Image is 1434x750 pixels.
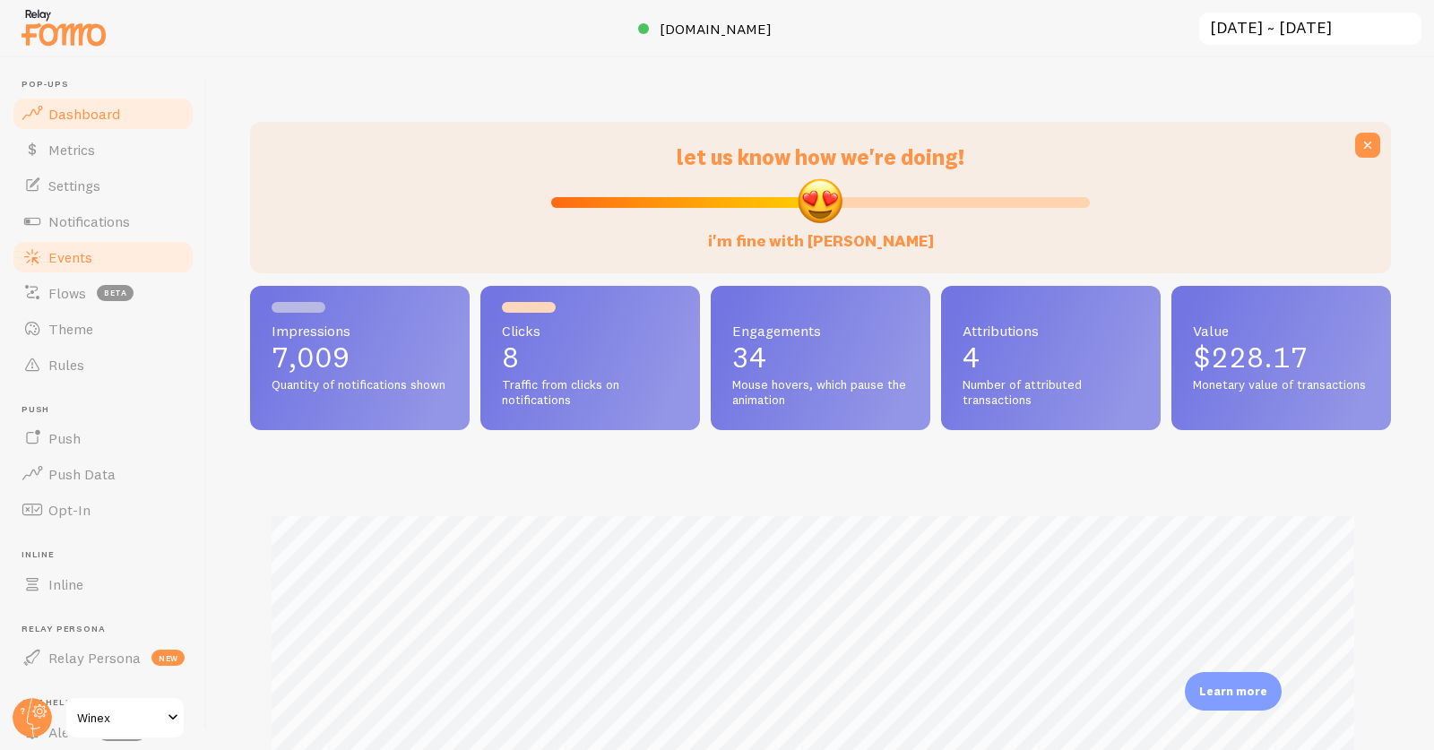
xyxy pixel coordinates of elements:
[963,323,1139,338] span: Attributions
[19,4,108,50] img: fomo-relay-logo-orange.svg
[77,707,162,728] span: Winex
[48,284,86,302] span: Flows
[22,624,195,635] span: Relay Persona
[272,377,448,393] span: Quantity of notifications shown
[48,105,120,123] span: Dashboard
[151,650,185,666] span: new
[48,141,95,159] span: Metrics
[48,575,83,593] span: Inline
[48,465,116,483] span: Push Data
[732,323,909,338] span: Engagements
[48,501,91,519] span: Opt-In
[502,343,678,372] p: 8
[48,248,92,266] span: Events
[11,168,195,203] a: Settings
[22,549,195,561] span: Inline
[48,212,130,230] span: Notifications
[11,132,195,168] a: Metrics
[502,323,678,338] span: Clicks
[11,492,195,528] a: Opt-In
[272,323,448,338] span: Impressions
[11,239,195,275] a: Events
[48,649,141,667] span: Relay Persona
[22,79,195,91] span: Pop-ups
[11,566,195,602] a: Inline
[65,696,186,739] a: Winex
[796,177,844,225] img: emoji.png
[708,213,934,252] label: i'm fine with [PERSON_NAME]
[11,347,195,383] a: Rules
[11,275,195,311] a: Flows beta
[48,177,100,194] span: Settings
[963,343,1139,372] p: 4
[1199,683,1267,700] p: Learn more
[11,420,195,456] a: Push
[11,203,195,239] a: Notifications
[11,456,195,492] a: Push Data
[48,429,81,447] span: Push
[677,143,964,170] span: let us know how we're doing!
[732,343,909,372] p: 34
[11,311,195,347] a: Theme
[1193,377,1369,393] span: Monetary value of transactions
[11,96,195,132] a: Dashboard
[732,377,909,409] span: Mouse hovers, which pause the animation
[11,640,195,676] a: Relay Persona new
[22,404,195,416] span: Push
[963,377,1139,409] span: Number of attributed transactions
[272,343,448,372] p: 7,009
[502,377,678,409] span: Traffic from clicks on notifications
[1185,672,1282,711] div: Learn more
[48,356,84,374] span: Rules
[48,320,93,338] span: Theme
[1193,340,1308,375] span: $228.17
[1193,323,1369,338] span: Value
[97,285,134,301] span: beta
